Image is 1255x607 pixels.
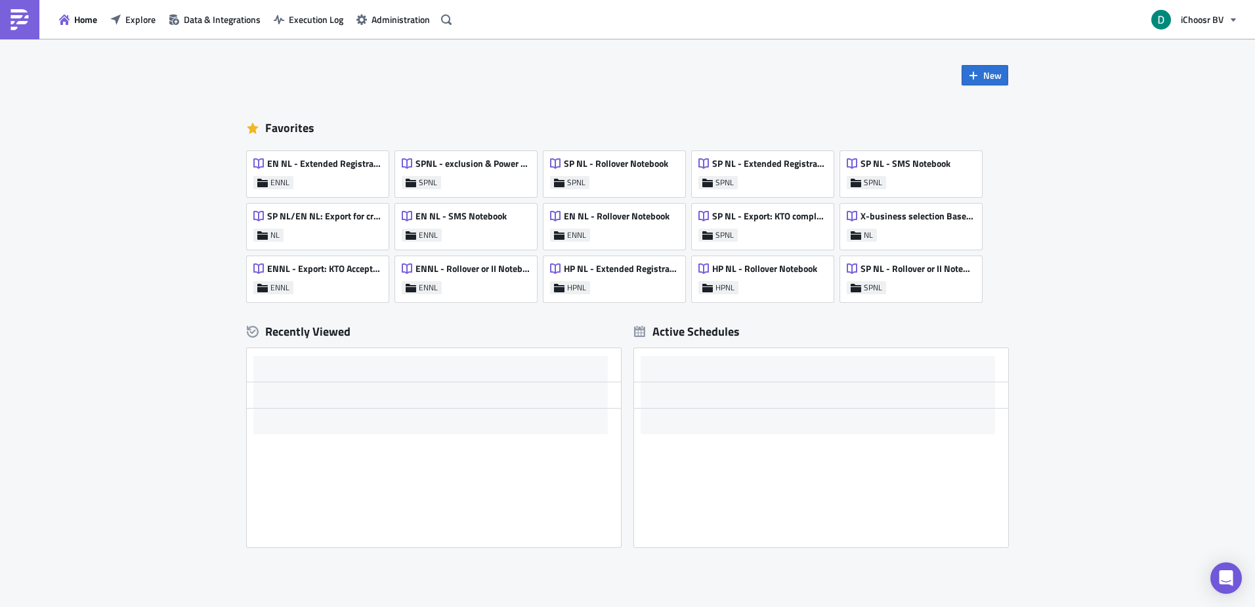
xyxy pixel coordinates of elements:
span: Explore [125,12,156,26]
span: ENNL [567,230,586,240]
span: Administration [372,12,430,26]
span: iChoosr BV [1181,12,1223,26]
a: ENNL - Rollover or II NotebookENNL [395,250,543,302]
span: EN NL - Extended Registrations export [267,158,381,169]
a: EN NL - Extended Registrations exportENNL [247,145,395,197]
button: New [962,65,1008,85]
span: SP NL - Rollover Notebook [564,158,668,169]
button: Data & Integrations [162,9,267,30]
span: SP NL/EN NL: Export for cross check with CRM VEH [267,210,381,222]
span: HP NL - Extended Registrations export [564,263,678,275]
a: HP NL - Extended Registrations exportHPNL [543,250,692,302]
span: NL [864,230,873,240]
button: Execution Log [267,9,350,30]
span: SP NL - Extended Registrations export [712,158,826,169]
span: ENNL - Rollover or II Notebook [415,263,530,275]
div: Recently Viewed [247,322,621,342]
span: ENNL [270,177,289,188]
span: NL [270,230,280,240]
span: ENNL [419,230,438,240]
button: iChoosr BV [1143,5,1245,34]
span: ENNL [419,282,438,293]
div: Favorites [247,118,1008,138]
a: SPNL - exclusion & Power back to grid listSPNL [395,145,543,197]
span: HPNL [567,282,586,293]
a: ENNL - Export: KTO Accepted #4000 for VEHENNL [247,250,395,302]
span: SP NL - Rollover or II Notebook [861,263,975,275]
span: New [983,68,1002,82]
button: Home [53,9,104,30]
a: SP NL - Extended Registrations exportSPNL [692,145,840,197]
div: Open Intercom Messenger [1210,562,1242,594]
div: Active Schedules [634,324,740,339]
a: SP NL - Rollover NotebookSPNL [543,145,692,197]
span: HPNL [715,282,734,293]
span: SPNL [715,230,734,240]
span: EN NL - Rollover Notebook [564,210,670,222]
img: Avatar [1150,9,1172,31]
span: Home [74,12,97,26]
span: SPNL [419,177,437,188]
span: ENNL [270,282,289,293]
span: SPNL [864,282,882,293]
span: SPNL [715,177,734,188]
span: Execution Log [289,12,343,26]
span: X-business selection Base from ENNL [861,210,975,222]
span: HP NL - Rollover Notebook [712,263,817,275]
span: SPNL [864,177,882,188]
span: ENNL - Export: KTO Accepted #4000 for VEH [267,263,381,275]
a: SP NL - SMS NotebookSPNL [840,145,989,197]
button: Explore [104,9,162,30]
a: EN NL - Rollover NotebookENNL [543,197,692,250]
span: Data & Integrations [184,12,261,26]
span: EN NL - SMS Notebook [415,210,507,222]
a: EN NL - SMS NotebookENNL [395,197,543,250]
a: SP NL/EN NL: Export for cross check with CRM VEHNL [247,197,395,250]
a: SP NL - Rollover or II NotebookSPNL [840,250,989,302]
a: HP NL - Rollover NotebookHPNL [692,250,840,302]
button: Administration [350,9,436,30]
span: SPNL [567,177,585,188]
a: X-business selection Base from ENNLNL [840,197,989,250]
span: SP NL - SMS Notebook [861,158,950,169]
span: SPNL - exclusion & Power back to grid list [415,158,530,169]
span: SP NL - Export: KTO completed/declined #4000 for VEH [712,210,826,222]
img: PushMetrics [9,9,30,30]
a: SP NL - Export: KTO completed/declined #4000 for VEHSPNL [692,197,840,250]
